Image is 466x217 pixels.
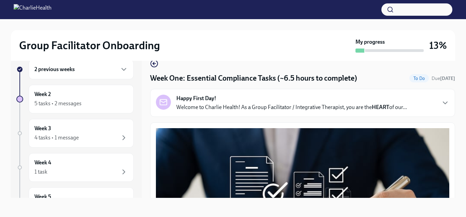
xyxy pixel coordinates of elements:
h6: 2 previous weeks [34,66,75,73]
div: 2 previous weeks [29,59,134,79]
h4: Week One: Essential Compliance Tasks (~6.5 hours to complete) [150,73,357,83]
a: Week 41 task [16,153,134,182]
a: Week 34 tasks • 1 message [16,119,134,148]
span: Due [432,76,455,81]
h6: Week 5 [34,193,51,201]
div: 4 tasks • 1 message [34,134,79,141]
strong: My progress [355,38,385,46]
strong: HEART [372,104,389,110]
strong: Happy First Day! [176,95,216,102]
div: 1 task [34,168,47,176]
h3: 13% [429,39,447,52]
img: CharlieHealth [14,4,52,15]
h6: Week 3 [34,125,51,132]
a: Week 5 [16,187,134,216]
h2: Group Facilitator Onboarding [19,39,160,52]
strong: [DATE] [440,76,455,81]
p: Welcome to Charlie Health! As a Group Facilitator / Integrative Therapist, you are the of our... [176,104,407,111]
h6: Week 2 [34,91,51,98]
span: October 6th, 2025 09:00 [432,75,455,82]
a: Week 25 tasks • 2 messages [16,85,134,113]
h6: Week 4 [34,159,51,166]
div: 5 tasks • 2 messages [34,100,82,107]
span: To Do [409,76,429,81]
